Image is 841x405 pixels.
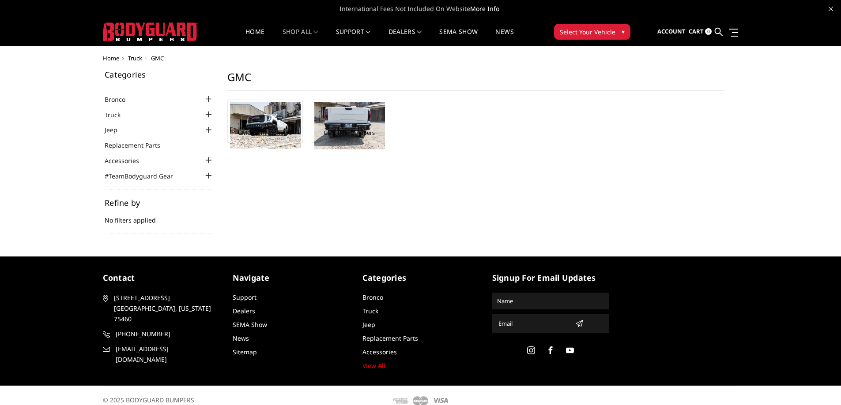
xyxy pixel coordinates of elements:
a: Jeep [362,320,375,329]
span: [EMAIL_ADDRESS][DOMAIN_NAME] [116,344,218,365]
span: 0 [705,28,712,35]
a: SEMA Show [233,320,267,329]
h5: Navigate [233,272,349,284]
a: Bronco [362,293,383,301]
h5: Refine by [105,199,214,207]
a: #TeamBodyguard Gear [105,171,184,181]
a: More Info [470,4,499,13]
a: Support [336,29,371,46]
button: Select Your Vehicle [554,24,630,40]
span: [STREET_ADDRESS] [GEOGRAPHIC_DATA], [US_STATE] 75460 [114,293,216,324]
span: ▾ [622,27,625,36]
a: Home [245,29,264,46]
a: [EMAIL_ADDRESS][DOMAIN_NAME] [103,344,219,365]
a: Dealers [388,29,422,46]
a: News [495,29,513,46]
a: Jeep [105,125,128,134]
span: Cart [689,27,704,35]
a: Accessories [105,156,150,165]
a: Sitemap [233,348,257,356]
a: News [233,334,249,342]
a: Dealers [233,307,255,315]
a: Account [657,20,686,44]
a: Cart 0 [689,20,712,44]
a: shop all [283,29,318,46]
a: Bronco [105,95,136,104]
a: Replacement Parts [362,334,418,342]
img: BODYGUARD BUMPERS [103,22,198,41]
h5: contact [103,272,219,284]
span: [PHONE_NUMBER] [116,329,218,339]
a: Support [233,293,256,301]
a: GMC Front Bumpers [238,129,292,137]
a: Truck [128,54,142,62]
a: GMC Rear Bumpers [324,129,375,137]
h5: signup for email updates [492,272,609,284]
span: Account [657,27,686,35]
a: Replacement Parts [105,141,171,150]
a: Home [103,54,119,62]
a: SEMA Show [439,29,478,46]
a: [PHONE_NUMBER] [103,329,219,339]
h5: Categories [362,272,479,284]
h1: GMC [227,71,724,91]
h5: Categories [105,71,214,78]
input: Email [495,316,572,331]
a: Accessories [362,348,397,356]
a: Truck [362,307,378,315]
a: View All [362,361,385,370]
span: Select Your Vehicle [560,27,615,37]
div: No filters applied [105,199,214,234]
span: © 2025 BODYGUARD BUMPERS [103,396,194,404]
a: Truck [105,110,132,119]
span: GMC [151,54,164,62]
input: Name [494,294,607,308]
